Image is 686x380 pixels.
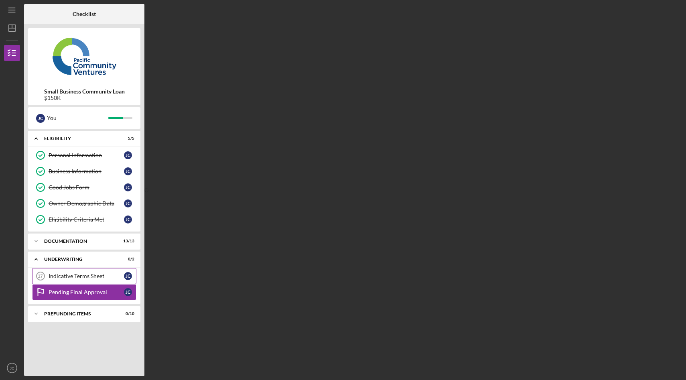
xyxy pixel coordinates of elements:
div: 5 / 5 [120,136,134,141]
div: 0 / 10 [120,311,134,316]
button: JC [4,360,20,376]
div: J C [124,167,132,175]
a: Owner Demographic DataJC [32,195,136,211]
div: Indicative Terms Sheet [49,273,124,279]
div: J C [124,288,132,296]
a: Personal InformationJC [32,147,136,163]
div: Eligibility [44,136,114,141]
div: J C [124,151,132,159]
a: Business InformationJC [32,163,136,179]
div: $150K [44,95,125,101]
div: You [47,111,108,125]
img: Product logo [28,32,140,80]
div: Business Information [49,168,124,175]
a: Good Jobs FormJC [32,179,136,195]
div: J C [124,215,132,224]
div: J C [36,114,45,123]
div: 0 / 2 [120,257,134,262]
div: 13 / 13 [120,239,134,244]
div: Underwriting [44,257,114,262]
div: J C [124,183,132,191]
b: Checklist [73,11,96,17]
b: Small Business Community Loan [44,88,125,95]
div: Pending Final Approval [49,289,124,295]
a: Pending Final ApprovalJC [32,284,136,300]
a: 17Indicative Terms SheetJC [32,268,136,284]
a: Eligibility Criteria MetJC [32,211,136,228]
div: Owner Demographic Data [49,200,124,207]
div: Documentation [44,239,114,244]
div: Personal Information [49,152,124,159]
tspan: 17 [38,274,43,278]
div: Good Jobs Form [49,184,124,191]
div: J C [124,272,132,280]
div: Prefunding Items [44,311,114,316]
text: JC [10,366,14,370]
div: Eligibility Criteria Met [49,216,124,223]
div: J C [124,199,132,207]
